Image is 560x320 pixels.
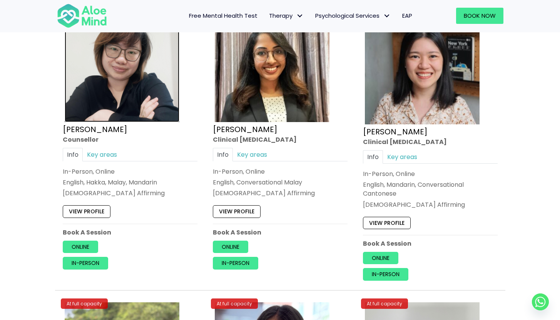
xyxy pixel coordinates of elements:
[363,137,498,146] div: Clinical [MEDICAL_DATA]
[363,268,408,280] a: In-person
[365,7,480,124] img: Chen-Wen-profile-photo
[211,298,258,309] div: At full capacity
[381,10,393,22] span: Psychological Services: submenu
[213,257,258,269] a: In-person
[363,180,498,198] p: English, Mandarin, Conversational Cantonese
[63,189,197,198] div: [DEMOGRAPHIC_DATA] Affirming
[63,205,110,218] a: View profile
[363,150,383,163] a: Info
[213,189,348,198] div: [DEMOGRAPHIC_DATA] Affirming
[396,8,418,24] a: EAP
[213,178,348,187] p: English, Conversational Malay
[117,8,418,24] nav: Menu
[63,178,197,187] p: English, Hakka, Malay, Mandarin
[294,10,306,22] span: Therapy: submenu
[269,12,304,20] span: Therapy
[363,216,411,229] a: View profile
[309,8,396,24] a: Psychological ServicesPsychological Services: submenu
[213,241,248,253] a: Online
[63,147,83,161] a: Info
[315,12,391,20] span: Psychological Services
[213,124,277,134] a: [PERSON_NAME]
[57,3,107,28] img: Aloe mind Logo
[63,241,98,253] a: Online
[63,167,197,176] div: In-Person, Online
[363,200,498,209] div: [DEMOGRAPHIC_DATA] Affirming
[213,205,261,218] a: View profile
[213,167,348,176] div: In-Person, Online
[361,298,408,309] div: At full capacity
[456,8,503,24] a: Book Now
[63,257,108,269] a: In-person
[233,147,271,161] a: Key areas
[263,8,309,24] a: TherapyTherapy: submenu
[383,150,421,163] a: Key areas
[63,124,127,134] a: [PERSON_NAME]
[189,12,257,20] span: Free Mental Health Test
[83,147,121,161] a: Key areas
[363,169,498,178] div: In-Person, Online
[63,135,197,144] div: Counsellor
[215,7,329,122] img: croped-Anita_Profile-photo-300×300
[213,147,233,161] a: Info
[464,12,496,20] span: Book Now
[61,298,108,309] div: At full capacity
[402,12,412,20] span: EAP
[65,7,179,122] img: Yvonne crop Aloe Mind
[532,293,549,310] a: Whatsapp
[183,8,263,24] a: Free Mental Health Test
[213,135,348,144] div: Clinical [MEDICAL_DATA]
[363,239,498,248] p: Book A Session
[63,228,197,236] p: Book A Session
[363,252,398,264] a: Online
[213,228,348,236] p: Book A Session
[363,126,428,137] a: [PERSON_NAME]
